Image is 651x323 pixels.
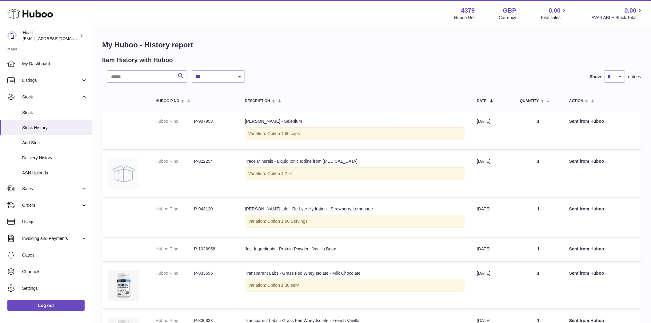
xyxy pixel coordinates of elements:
[499,15,517,21] div: Currency
[194,158,233,164] dd: P-822254
[22,252,87,258] span: Cases
[592,6,644,21] a: 0.00 AVAILABLE Stock Total
[22,269,87,275] span: Channels
[245,215,465,228] div: Variation: Option 1 60 Servings
[471,200,514,237] td: [DATE]
[514,264,563,309] td: 1
[471,152,514,197] td: [DATE]
[108,158,139,189] img: no-photo.jpg
[102,40,641,50] h1: My Huboo - History report
[156,99,179,103] span: Huboo P no
[569,271,604,276] strong: Sent from Huboo
[22,170,87,176] span: ASN Uploads
[22,110,87,116] span: Stock
[22,125,87,131] span: Stock History
[156,118,194,124] dt: Huboo P no
[569,159,604,164] strong: Sent from Huboo
[245,99,270,103] span: Description
[22,186,81,192] span: Sales
[471,240,514,261] td: [DATE]
[471,112,514,149] td: [DATE]
[194,206,233,212] dd: P-943120
[477,99,487,103] span: Date
[569,119,604,124] strong: Sent from Huboo
[503,6,516,15] strong: GBP
[514,240,563,261] td: 1
[239,264,471,309] td: Transparent Labs - Grass Fed Whey Isolate - Milk Chocolate
[239,240,471,261] td: Just Ingredients - Protein Powder - Vanilla Bean
[471,264,514,309] td: [DATE]
[239,200,471,237] td: [PERSON_NAME] Life - Re-Lyte Hydration - Strawberry Lemonade
[628,74,641,80] span: entries
[569,206,604,211] strong: Sent from Huboo
[245,167,465,180] div: Variation: Option 1 2 oz
[22,236,81,241] span: Invoicing and Payments
[22,219,87,225] span: Usage
[569,99,583,103] span: Action
[102,56,173,64] h2: Item History with Huboo
[569,246,604,251] strong: Sent from Huboo
[454,15,475,21] div: Huboo Ref
[108,270,139,301] img: Frame2730.png
[156,246,194,252] dt: Huboo P no
[514,152,563,197] td: 1
[514,112,563,149] td: 1
[22,78,81,83] span: Listings
[156,158,194,164] dt: Huboo P no
[194,270,233,276] dd: P-833595
[156,206,194,212] dt: Huboo P no
[520,99,539,103] span: Quantity
[22,202,81,208] span: Orders
[22,61,87,67] span: My Dashboard
[22,285,87,291] span: Settings
[22,140,87,146] span: Add Stock
[540,6,568,21] a: 0.00 Total sales
[23,36,90,41] span: [EMAIL_ADDRESS][DOMAIN_NAME]
[461,6,475,15] strong: 4379
[569,318,604,323] strong: Sent from Huboo
[239,152,471,197] td: Trace Minerals - Liquid Ionic Iodine from [MEDICAL_DATA]
[156,270,194,276] dt: Huboo P no
[245,279,465,292] div: Variation: Option 1 30 serv
[625,6,637,15] span: 0.00
[7,300,85,311] a: Log out
[194,118,233,124] dd: P-907958
[239,112,471,149] td: [PERSON_NAME] - Selenium
[194,246,233,252] dd: P-1026958
[590,74,601,80] label: Show
[245,127,465,140] div: Variation: Option 1 60 caps
[592,15,644,21] span: AVAILABLE Stock Total
[540,15,568,21] span: Total sales
[23,30,78,42] div: Healf
[549,6,561,15] span: 0.00
[22,94,81,100] span: Stock
[514,200,563,237] td: 1
[22,155,87,161] span: Delivery History
[7,31,17,40] img: lestat@healf.com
